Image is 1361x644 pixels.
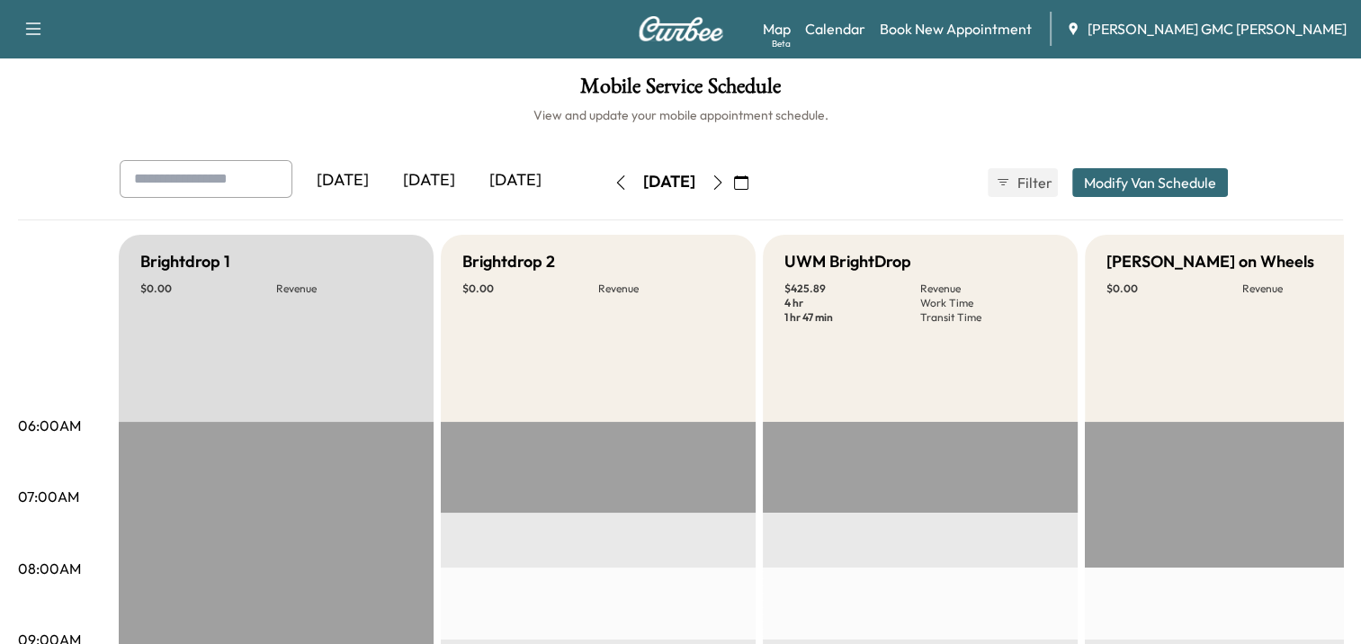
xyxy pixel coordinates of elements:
p: Transit Time [920,310,1056,325]
p: $ 0.00 [1106,282,1242,296]
p: Revenue [276,282,412,296]
h5: Brightdrop 2 [462,249,555,274]
span: Filter [1017,172,1050,193]
p: 08:00AM [18,558,81,579]
p: $ 0.00 [462,282,598,296]
h5: Brightdrop 1 [140,249,230,274]
a: Book New Appointment [880,18,1032,40]
h6: View and update your mobile appointment schedule. [18,106,1343,124]
p: $ 0.00 [140,282,276,296]
div: [DATE] [472,160,559,201]
p: Work Time [920,296,1056,310]
a: MapBeta [763,18,791,40]
p: $ 425.89 [784,282,920,296]
div: [DATE] [386,160,472,201]
p: 4 hr [784,296,920,310]
p: 06:00AM [18,415,81,436]
p: 07:00AM [18,486,79,507]
h5: UWM BrightDrop [784,249,911,274]
img: Curbee Logo [638,16,724,41]
span: [PERSON_NAME] GMC [PERSON_NAME] [1088,18,1347,40]
div: [DATE] [300,160,386,201]
div: Beta [772,37,791,50]
button: Filter [988,168,1058,197]
p: 1 hr 47 min [784,310,920,325]
button: Modify Van Schedule [1072,168,1228,197]
h5: [PERSON_NAME] on Wheels [1106,249,1314,274]
p: Revenue [598,282,734,296]
p: Revenue [920,282,1056,296]
a: Calendar [805,18,865,40]
div: [DATE] [643,171,695,193]
h1: Mobile Service Schedule [18,76,1343,106]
